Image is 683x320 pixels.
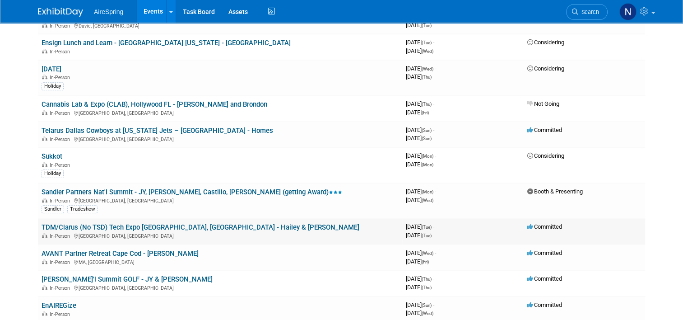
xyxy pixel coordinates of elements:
[50,311,73,317] span: In-Person
[42,284,399,291] div: [GEOGRAPHIC_DATA], [GEOGRAPHIC_DATA]
[406,284,432,291] span: [DATE]
[527,39,564,46] span: Considering
[50,259,73,265] span: In-Person
[38,8,83,17] img: ExhibitDay
[50,49,73,55] span: In-Person
[422,259,429,264] span: (Fri)
[406,258,429,265] span: [DATE]
[422,66,433,71] span: (Wed)
[527,100,559,107] span: Not Going
[42,23,47,28] img: In-Person Event
[406,223,434,230] span: [DATE]
[406,275,434,282] span: [DATE]
[406,47,433,54] span: [DATE]
[42,136,47,141] img: In-Person Event
[42,232,399,239] div: [GEOGRAPHIC_DATA], [GEOGRAPHIC_DATA]
[422,225,432,230] span: (Tue)
[422,233,432,238] span: (Tue)
[42,135,399,142] div: [GEOGRAPHIC_DATA], [GEOGRAPHIC_DATA]
[578,9,599,15] span: Search
[406,135,432,141] span: [DATE]
[433,275,434,282] span: -
[527,301,562,308] span: Committed
[42,197,399,204] div: [GEOGRAPHIC_DATA], [GEOGRAPHIC_DATA]
[422,285,432,290] span: (Thu)
[422,311,433,316] span: (Wed)
[406,39,434,46] span: [DATE]
[67,205,98,213] div: Tradeshow
[422,251,433,256] span: (Wed)
[42,82,64,90] div: Holiday
[422,136,432,141] span: (Sun)
[435,65,436,72] span: -
[406,310,433,316] span: [DATE]
[42,39,291,47] a: Ensign Lunch and Learn - [GEOGRAPHIC_DATA] [US_STATE] - [GEOGRAPHIC_DATA]
[94,8,123,15] span: AireSpring
[42,275,213,283] a: [PERSON_NAME]'l Summit GOLF - JY & [PERSON_NAME]
[406,100,434,107] span: [DATE]
[406,249,436,256] span: [DATE]
[527,127,562,133] span: Committed
[422,75,432,80] span: (Thu)
[42,110,47,115] img: In-Person Event
[435,249,436,256] span: -
[433,100,434,107] span: -
[422,198,433,203] span: (Wed)
[527,65,564,72] span: Considering
[42,233,47,238] img: In-Person Event
[422,40,432,45] span: (Tue)
[42,311,47,316] img: In-Person Event
[406,22,432,28] span: [DATE]
[42,22,399,29] div: Davie, [GEOGRAPHIC_DATA]
[422,303,432,308] span: (Sun)
[433,39,434,46] span: -
[42,188,342,196] a: Sandler Partners Nat'l Summit - JY, [PERSON_NAME], Castillo, [PERSON_NAME] (getting Award)
[422,102,432,107] span: (Thu)
[527,223,562,230] span: Committed
[42,75,47,79] img: In-Person Event
[42,223,359,231] a: TDM/Clarus (No TSD) Tech Expo [GEOGRAPHIC_DATA], [GEOGRAPHIC_DATA] - Hailey & [PERSON_NAME]
[42,49,47,53] img: In-Person Event
[422,49,433,54] span: (Wed)
[50,110,73,116] span: In-Person
[42,162,47,167] img: In-Person Event
[435,152,436,159] span: -
[527,152,564,159] span: Considering
[50,285,73,291] span: In-Person
[406,197,433,203] span: [DATE]
[42,109,399,116] div: [GEOGRAPHIC_DATA], [GEOGRAPHIC_DATA]
[42,205,64,213] div: Sandler
[527,188,583,195] span: Booth & Presenting
[50,75,73,80] span: In-Person
[406,232,432,239] span: [DATE]
[422,277,432,282] span: (Thu)
[566,4,608,20] a: Search
[527,249,562,256] span: Committed
[406,161,433,168] span: [DATE]
[42,152,62,160] a: Sukkot
[406,127,434,133] span: [DATE]
[50,198,73,204] span: In-Person
[42,249,199,258] a: AVANT Partner Retreat Cape Cod - [PERSON_NAME]
[406,188,436,195] span: [DATE]
[406,65,436,72] span: [DATE]
[50,136,73,142] span: In-Person
[50,23,73,29] span: In-Person
[619,3,637,20] img: Natalie Pyron
[422,162,433,167] span: (Mon)
[433,223,434,230] span: -
[406,301,434,308] span: [DATE]
[422,23,432,28] span: (Tue)
[42,258,399,265] div: MA, [GEOGRAPHIC_DATA]
[42,169,64,178] div: Holiday
[422,110,429,115] span: (Fri)
[406,73,432,80] span: [DATE]
[42,198,47,202] img: In-Person Event
[42,259,47,264] img: In-Person Event
[42,100,267,108] a: Cannabis Lab & Expo (CLAB), Hollywood FL - [PERSON_NAME] and Brondon
[50,162,73,168] span: In-Person
[435,188,436,195] span: -
[50,233,73,239] span: In-Person
[422,189,433,194] span: (Mon)
[422,154,433,159] span: (Mon)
